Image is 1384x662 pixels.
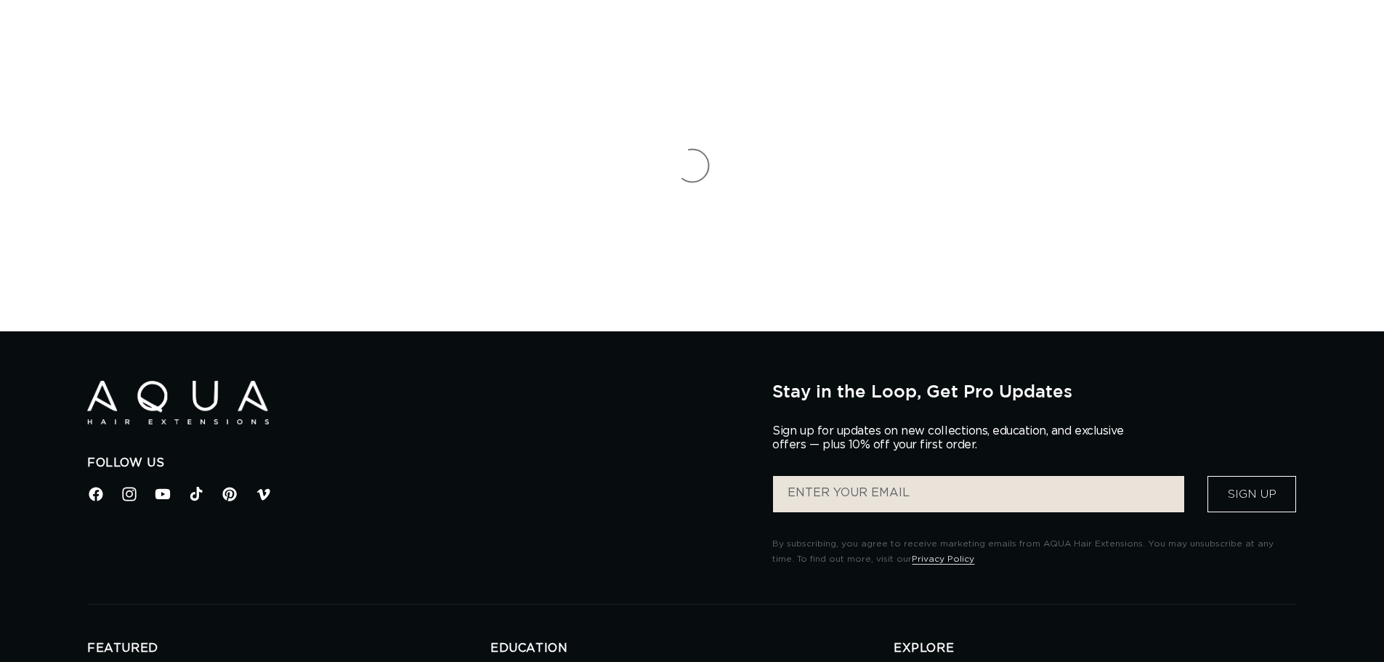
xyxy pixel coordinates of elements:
p: Sign up for updates on new collections, education, and exclusive offers — plus 10% off your first... [772,424,1136,452]
input: ENTER YOUR EMAIL [773,476,1184,512]
h2: EDUCATION [490,641,894,656]
h2: Follow Us [87,456,750,471]
a: Privacy Policy [912,554,974,563]
img: Aqua Hair Extensions [87,381,269,425]
h2: Stay in the Loop, Get Pro Updates [772,381,1297,401]
h2: EXPLORE [894,641,1297,656]
p: By subscribing, you agree to receive marketing emails from AQUA Hair Extensions. You may unsubscr... [772,536,1297,568]
button: Sign Up [1207,476,1296,512]
h2: FEATURED [87,641,490,656]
